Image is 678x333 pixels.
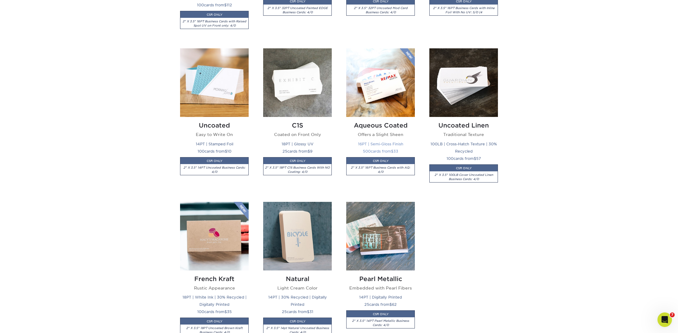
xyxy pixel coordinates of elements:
[309,309,313,314] span: 31
[207,13,222,16] small: CSR ONLY
[354,6,408,14] i: 2" X 3.5" 32PT Uncoated Mod Card Business Cards: 4/0
[429,48,498,194] a: Uncoated Linen Business Cards Uncoated Linen Traditional Texture 100LB | Cross-Hatch Texture | 30...
[429,131,498,137] p: Traditional Texture
[346,48,415,117] img: Aqueous Coated Business Cards
[234,202,249,220] img: New Product
[180,202,249,270] img: French Kraft Business Cards
[352,319,409,327] i: 2" X 3.5" 14PT Pearl Metallic Business Cards: 4/0
[197,309,204,314] span: 100
[196,142,233,146] small: 14PT | Stamped Foil
[346,202,415,270] img: Pearl Metallic Business Cards
[474,156,476,161] span: $
[263,48,332,117] img: C1S Business Cards
[363,149,371,154] span: 500
[447,156,481,161] small: cards from
[263,122,332,129] h2: C1S
[373,312,389,316] small: CSR ONLY
[431,142,497,154] small: 100LB | Cross-Hatch Texture | 30% Recycled
[308,149,310,154] span: $
[180,285,249,291] p: Rustic Appearance
[265,166,330,173] i: 2" X 3.5" 18PT C1S Business Cards With NO Coating: 4/0
[180,48,249,117] img: Uncoated Business Cards
[429,48,498,117] img: Uncoated Linen Business Cards
[364,302,369,307] span: 25
[434,173,493,181] i: 2" X 3.5" 100LB Cover Uncoated Linen Business Cards: 4/0
[373,159,389,163] small: CSR ONLY
[389,302,392,307] span: $
[364,302,397,307] small: cards from
[263,285,332,291] p: Light Cream Color
[346,285,415,291] p: Embedded with Pearl Fibers
[447,156,454,161] span: 100
[346,122,415,129] h2: Aqueous Coated
[310,149,312,154] span: 9
[392,302,397,307] span: 62
[307,309,309,314] span: $
[180,122,249,129] h2: Uncoated
[268,295,327,307] small: 14PT | 30% Recycled | Digitally Printed
[183,166,245,173] i: 2" X 3.5" 14PT Uncoated Business Cards: 4/0
[351,166,410,173] i: 2" X 3.5" 16PT Business Cards with AQ: 4/0
[363,149,398,154] small: cards from
[227,309,232,314] span: 35
[207,159,222,163] small: CSR ONLY
[429,122,498,129] h2: Uncoated Linen
[657,312,672,327] iframe: Intercom live chat
[197,3,204,7] span: 100
[282,142,313,146] small: 18PT | Glossy UV
[290,159,305,163] small: CSR ONLY
[182,20,246,27] i: 2" X 3.5" 16PT Business Cards with Raised Spot UV on Front only: 4/0
[224,309,227,314] span: $
[346,275,415,283] h2: Pearl Metallic
[359,295,402,299] small: 14PT | Digitally Printed
[400,48,415,66] img: New Product
[346,48,415,194] a: Aqueous Coated Business Cards Aqueous Coated Offers a Slight Sheen 16PT | Semi-Gloss Finish 500ca...
[207,320,222,323] small: CSR ONLY
[456,166,472,170] small: CSR ONLY
[180,48,249,194] a: Uncoated Business Cards Uncoated Easy to Write On 14PT | Stamped Foil 100cards from$10CSR ONLY2" ...
[282,309,313,314] small: cards from
[224,3,227,7] span: $
[197,309,232,314] small: cards from
[391,149,393,154] span: $
[263,275,332,283] h2: Natural
[282,309,287,314] span: 25
[198,149,231,154] small: cards from
[180,131,249,137] p: Easy to Write On
[476,156,481,161] span: 57
[180,275,249,283] h2: French Kraft
[433,6,495,14] i: 2" X 3.5" 16PT Business Cards with Inline Foil With No UV: 5/0 (4
[263,48,332,194] a: C1S Business Cards C1S Coated on Front Only 18PT | Glossy UV 25cards from$9CSR ONLY2" X 3.5" 18PT...
[358,142,403,146] small: 16PT | Semi-Gloss Finish
[282,149,287,154] span: 25
[263,131,332,137] p: Coated on Front Only
[198,149,205,154] span: 100
[227,3,232,7] span: 112
[267,6,328,14] i: 2" X 3.5" 32PT Uncoated Painted EDGE Business Cards: 4/0
[670,312,675,317] span: 7
[263,202,332,270] img: Natural Business Cards
[227,149,231,154] span: 10
[197,3,232,7] small: cards from
[182,295,247,307] small: 18PT | White Ink | 30% Recycled | Digitally Printed
[290,320,305,323] small: CSR ONLY
[393,149,398,154] span: 33
[282,149,312,154] small: cards from
[225,149,227,154] span: $
[346,131,415,137] p: Offers a Slight Sheen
